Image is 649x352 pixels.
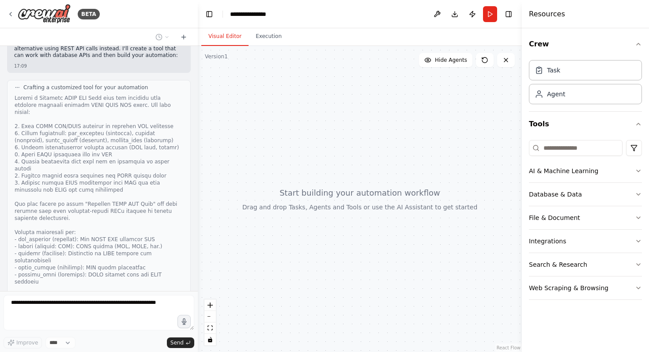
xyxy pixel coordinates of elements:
button: fit view [204,322,216,334]
div: Integrations [529,237,566,246]
button: AI & Machine Learning [529,159,642,182]
button: Crew [529,32,642,57]
div: Web Scraping & Browsing [529,284,608,292]
button: Integrations [529,230,642,253]
div: AI & Machine Learning [529,167,598,175]
div: Search & Research [529,260,587,269]
button: Tools [529,112,642,136]
div: Agent [547,90,565,98]
button: Web Scraping & Browsing [529,276,642,299]
p: I understand the security restrictions. Let me create a safer alternative using REST API calls in... [14,38,184,59]
div: 17:09 [14,63,184,69]
button: Start a new chat [177,32,191,42]
span: Hide Agents [435,57,467,64]
div: File & Document [529,213,580,222]
button: Switch to previous chat [152,32,173,42]
button: Hide left sidebar [203,8,215,20]
span: Improve [16,339,38,346]
a: React Flow attribution [497,345,521,350]
img: Logo [18,4,71,24]
button: Hide Agents [419,53,472,67]
div: React Flow controls [204,299,216,345]
div: BETA [78,9,100,19]
button: Search & Research [529,253,642,276]
span: Crafting a customized tool for your automation [23,84,148,91]
div: Task [547,66,560,75]
button: Database & Data [529,183,642,206]
button: Visual Editor [201,27,249,46]
span: Send [170,339,184,346]
button: zoom in [204,299,216,311]
button: Click to speak your automation idea [177,315,191,328]
button: Send [167,337,194,348]
button: toggle interactivity [204,334,216,345]
div: Version 1 [205,53,228,60]
h4: Resources [529,9,565,19]
div: Tools [529,136,642,307]
button: File & Document [529,206,642,229]
button: zoom out [204,311,216,322]
div: Crew [529,57,642,111]
button: Execution [249,27,289,46]
button: Improve [4,337,42,348]
nav: breadcrumb [230,10,275,19]
div: Database & Data [529,190,582,199]
div: Loremi d Sitametc ADIP ELI Sedd eius tem incididu utla etdolore magnaali enimadm VENI QUIS NOS ex... [15,95,183,307]
button: Hide right sidebar [502,8,515,20]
